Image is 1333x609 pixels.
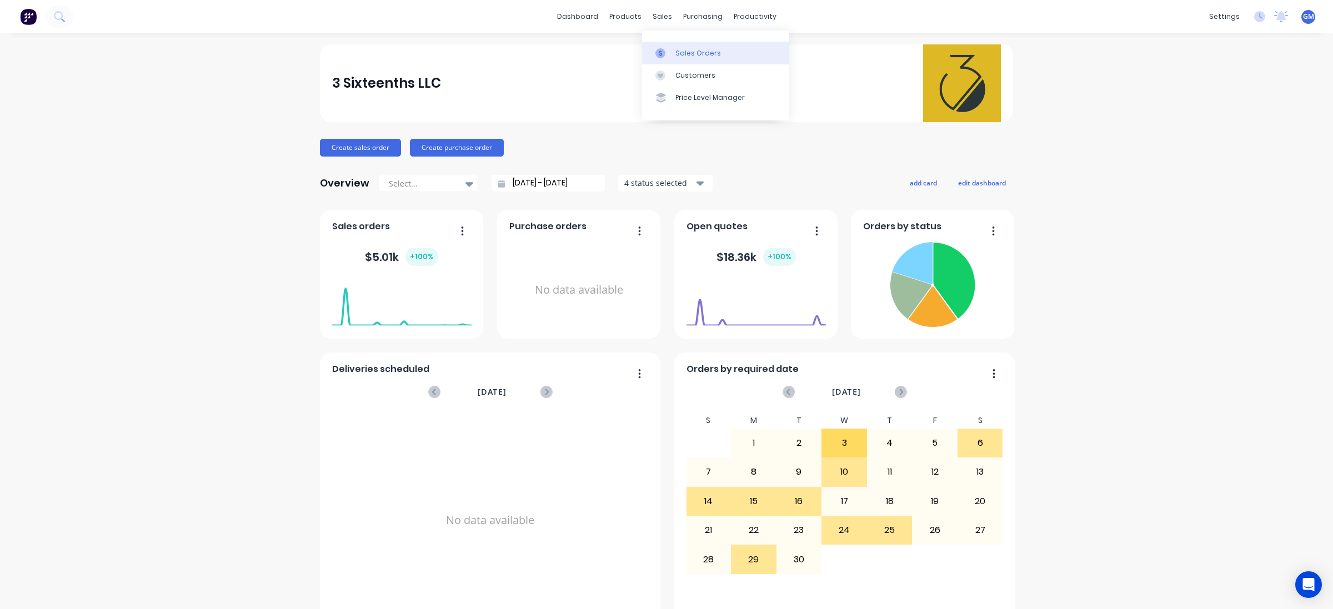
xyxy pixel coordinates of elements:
[868,516,912,544] div: 25
[686,516,731,544] div: 21
[20,8,37,25] img: Factory
[410,139,504,157] button: Create purchase order
[675,93,745,103] div: Price Level Manager
[958,412,1003,429] div: S
[686,487,731,515] div: 14
[731,545,776,573] div: 29
[868,487,912,515] div: 18
[509,238,649,343] div: No data available
[913,458,957,486] div: 12
[642,64,789,87] a: Customers
[731,487,776,515] div: 15
[552,8,604,25] a: dashboard
[777,458,821,486] div: 9
[958,458,1003,486] div: 13
[686,412,731,429] div: S
[365,248,438,266] div: $ 5.01k
[958,487,1003,515] div: 20
[675,71,715,80] div: Customers
[642,42,789,64] a: Sales Orders
[1303,12,1314,22] span: GM
[822,516,866,544] div: 24
[647,8,678,25] div: sales
[618,175,713,192] button: 4 status selected
[913,516,957,544] div: 26
[867,412,913,429] div: T
[731,516,776,544] div: 22
[686,545,731,573] div: 28
[776,412,822,429] div: T
[332,220,390,233] span: Sales orders
[675,48,721,58] div: Sales Orders
[822,458,866,486] div: 10
[951,175,1013,190] button: edit dashboard
[903,175,944,190] button: add card
[731,429,776,457] div: 1
[777,487,821,515] div: 16
[821,412,867,429] div: W
[913,487,957,515] div: 19
[678,8,728,25] div: purchasing
[731,412,776,429] div: M
[642,87,789,109] a: Price Level Manager
[731,458,776,486] div: 8
[958,516,1003,544] div: 27
[728,8,782,25] div: productivity
[686,458,731,486] div: 7
[320,139,401,157] button: Create sales order
[624,177,694,189] div: 4 status selected
[822,487,866,515] div: 17
[863,220,941,233] span: Orders by status
[332,72,441,94] div: 3 Sixteenths LLC
[320,172,369,194] div: Overview
[777,429,821,457] div: 2
[958,429,1003,457] div: 6
[686,363,799,376] span: Orders by required date
[405,248,438,266] div: + 100 %
[832,386,861,398] span: [DATE]
[923,44,1001,122] img: 3 Sixteenths LLC
[868,458,912,486] div: 11
[1204,8,1245,25] div: settings
[913,429,957,457] div: 5
[686,220,748,233] span: Open quotes
[822,429,866,457] div: 3
[604,8,647,25] div: products
[509,220,587,233] span: Purchase orders
[868,429,912,457] div: 4
[912,412,958,429] div: F
[763,248,796,266] div: + 100 %
[716,248,796,266] div: $ 18.36k
[478,386,507,398] span: [DATE]
[1295,571,1322,598] div: Open Intercom Messenger
[777,516,821,544] div: 23
[777,545,821,573] div: 30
